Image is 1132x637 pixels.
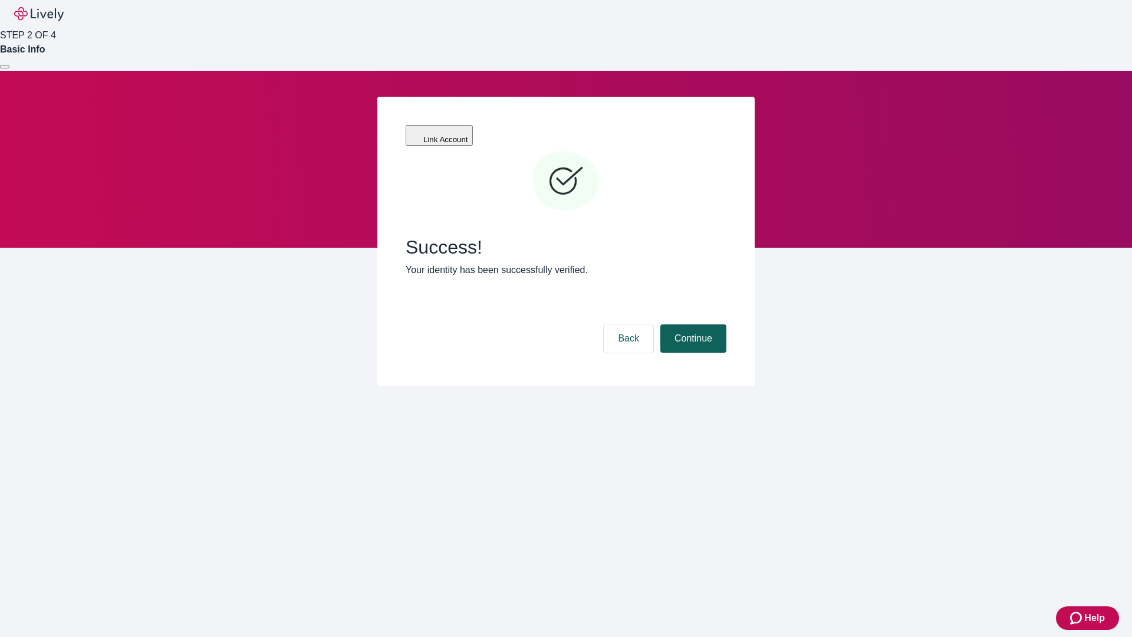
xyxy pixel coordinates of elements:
img: Lively [14,7,64,21]
button: Back [604,324,653,353]
span: Success! [406,236,726,258]
svg: Checkmark icon [531,146,601,217]
svg: Zendesk support icon [1070,611,1084,625]
button: Continue [660,324,726,353]
button: Zendesk support iconHelp [1056,606,1119,630]
span: Help [1084,611,1105,625]
button: Link Account [406,125,473,146]
p: Your identity has been successfully verified. [406,263,726,277]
